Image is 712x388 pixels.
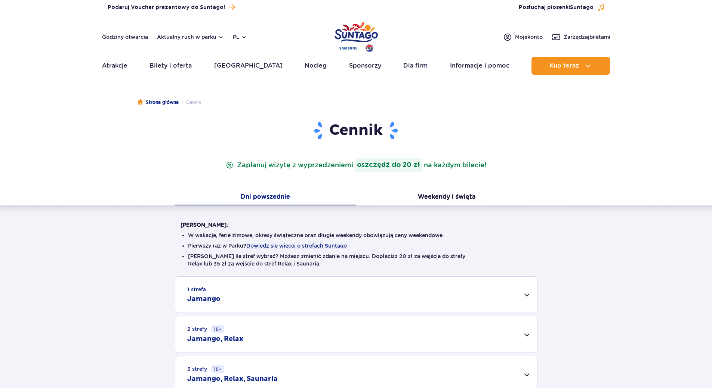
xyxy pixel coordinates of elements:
a: [GEOGRAPHIC_DATA] [214,57,283,75]
button: Posłuchaj piosenkiSuntago [519,4,605,11]
a: Dla firm [403,57,428,75]
button: Dowiedz się więcej o strefach Suntago [246,243,347,249]
span: Suntago [570,5,594,10]
a: Informacje i pomoc [450,57,509,75]
small: 16+ [212,365,224,373]
a: Sponsorzy [349,57,381,75]
a: Zarządzajbiletami [552,32,610,41]
h1: Cennik [181,121,532,140]
button: Dni powszednie [175,190,356,205]
span: Moje konto [515,33,543,41]
button: Kup teraz [531,57,610,75]
span: Zarządzaj biletami [564,33,610,41]
li: Cennik [179,99,201,106]
small: 3 strefy [187,365,224,373]
small: 16+ [212,325,224,333]
h2: Jamango [187,295,221,304]
a: Nocleg [305,57,327,75]
a: Park of Poland [335,19,378,53]
li: Pierwszy raz w Parku? [188,242,524,249]
a: Mojekonto [503,32,543,41]
li: [PERSON_NAME] ile stref wybrać? Możesz zmienić zdanie na miejscu. Dopłacisz 20 zł za wejście do s... [188,252,524,267]
strong: [PERSON_NAME]: [181,222,228,228]
span: Kup teraz [549,62,579,69]
button: Aktualny ruch w parku [157,34,224,40]
p: Zaplanuj wizytę z wyprzedzeniem na każdym bilecie! [224,158,488,172]
a: Godziny otwarcia [102,33,148,41]
a: Atrakcje [102,57,127,75]
small: 2 strefy [187,325,224,333]
h2: Jamango, Relax [187,335,243,344]
a: Podaruj Voucher prezentowy do Suntago! [108,2,235,12]
h2: Jamango, Relax, Saunaria [187,375,278,384]
a: Strona główna [138,99,179,106]
strong: oszczędź do 20 zł [355,158,422,172]
a: Bilety i oferta [150,57,192,75]
button: pl [233,33,247,41]
small: 1 strefa [187,286,206,293]
button: Weekendy i święta [356,190,537,205]
li: W wakacje, ferie zimowe, okresy świąteczne oraz długie weekendy obowiązują ceny weekendowe. [188,232,524,239]
span: Podaruj Voucher prezentowy do Suntago! [108,4,225,11]
span: Posłuchaj piosenki [519,4,594,11]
